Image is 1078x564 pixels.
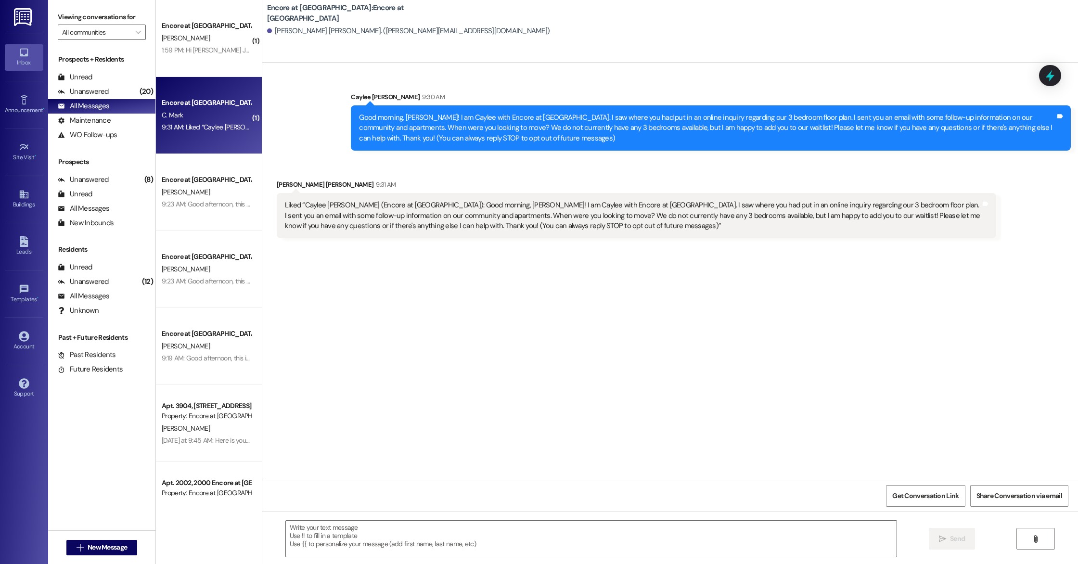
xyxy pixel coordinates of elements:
[162,436,560,445] div: [DATE] at 9:45 AM: Here is your PooPrints preregistration link: [URL][DOMAIN_NAME] (You can alway...
[420,92,444,102] div: 9:30 AM
[77,544,84,551] i: 
[58,72,92,82] div: Unread
[892,491,959,501] span: Get Conversation Link
[373,179,396,190] div: 9:31 AM
[162,342,210,350] span: [PERSON_NAME]
[162,411,251,421] div: Property: Encore at [GEOGRAPHIC_DATA]
[37,295,38,301] span: •
[162,188,210,196] span: [PERSON_NAME]
[976,491,1062,501] span: Share Conversation via email
[58,204,109,214] div: All Messages
[58,101,109,111] div: All Messages
[48,244,155,255] div: Residents
[5,375,43,401] a: Support
[58,277,109,287] div: Unanswered
[58,291,109,301] div: All Messages
[162,401,251,411] div: Apt. 3904, [STREET_ADDRESS]
[58,87,109,97] div: Unanswered
[162,98,251,108] div: Encore at [GEOGRAPHIC_DATA]
[5,233,43,259] a: Leads
[137,84,155,99] div: (20)
[135,28,141,36] i: 
[267,26,550,36] div: [PERSON_NAME] [PERSON_NAME]. ([PERSON_NAME][EMAIL_ADDRESS][DOMAIN_NAME])
[58,175,109,185] div: Unanswered
[162,265,210,273] span: [PERSON_NAME]
[162,488,251,498] div: Property: Encore at [GEOGRAPHIC_DATA]
[5,328,43,354] a: Account
[950,534,965,544] span: Send
[162,34,210,42] span: [PERSON_NAME]
[62,25,130,40] input: All communities
[162,424,210,433] span: [PERSON_NAME]
[162,252,251,262] div: Encore at [GEOGRAPHIC_DATA]
[66,540,138,555] button: New Message
[359,113,1055,143] div: Good morning, [PERSON_NAME]! I am Caylee with Encore at [GEOGRAPHIC_DATA]. I saw where you had pu...
[277,179,997,193] div: [PERSON_NAME] [PERSON_NAME]
[58,115,111,126] div: Maintenance
[48,157,155,167] div: Prospects
[162,478,251,488] div: Apt. 2002, 2000 Encore at [GEOGRAPHIC_DATA]
[5,44,43,70] a: Inbox
[142,172,155,187] div: (8)
[58,364,123,374] div: Future Residents
[929,528,975,550] button: Send
[162,21,251,31] div: Encore at [GEOGRAPHIC_DATA]
[14,8,34,26] img: ResiDesk Logo
[58,350,116,360] div: Past Residents
[886,485,965,507] button: Get Conversation Link
[351,92,1071,105] div: Caylee [PERSON_NAME]
[970,485,1068,507] button: Share Conversation via email
[58,10,146,25] label: Viewing conversations for
[1032,535,1039,543] i: 
[140,274,155,289] div: (12)
[58,189,92,199] div: Unread
[48,54,155,64] div: Prospects + Residents
[88,542,127,552] span: New Message
[35,153,36,159] span: •
[162,46,367,54] div: 1:59 PM: Hi [PERSON_NAME] Just emailed you the guarantor's pay Thanks
[5,281,43,307] a: Templates •
[58,306,99,316] div: Unknown
[48,333,155,343] div: Past + Future Residents
[58,218,114,228] div: New Inbounds
[267,3,460,24] b: Encore at [GEOGRAPHIC_DATA]: Encore at [GEOGRAPHIC_DATA]
[162,175,251,185] div: Encore at [GEOGRAPHIC_DATA]
[5,186,43,212] a: Buildings
[285,200,981,231] div: Liked “Caylee [PERSON_NAME] (Encore at [GEOGRAPHIC_DATA]): Good morning, [PERSON_NAME]! I am Cayl...
[58,130,117,140] div: WO Follow-ups
[162,329,251,339] div: Encore at [GEOGRAPHIC_DATA]
[162,111,183,119] span: C. Mark
[939,535,946,543] i: 
[43,105,44,112] span: •
[58,262,92,272] div: Unread
[5,139,43,165] a: Site Visit •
